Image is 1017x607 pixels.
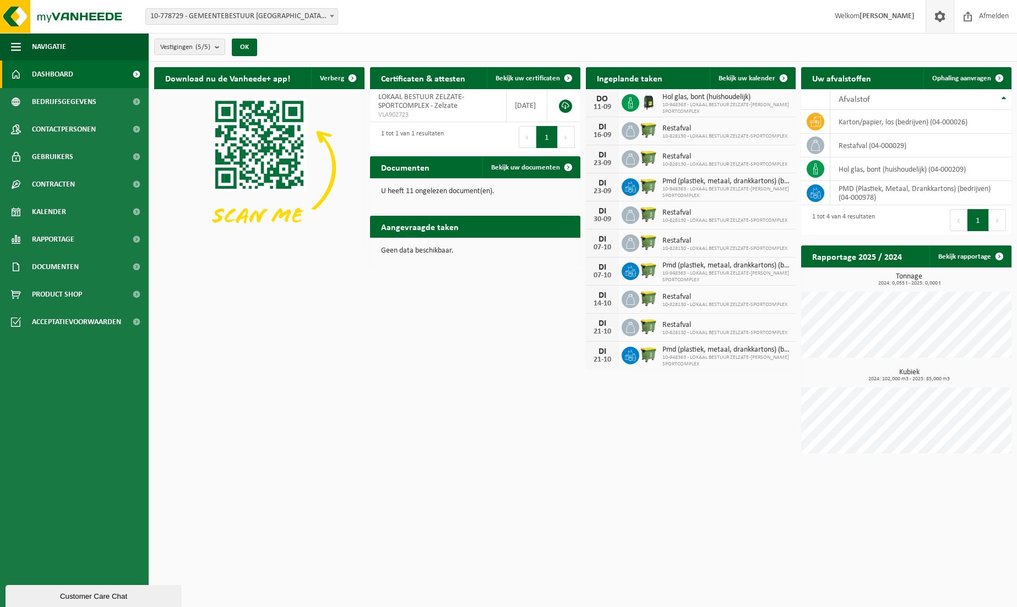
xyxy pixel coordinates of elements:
div: 23-09 [591,188,613,195]
button: Previous [950,209,967,231]
img: WB-1100-HPE-GN-51 [639,233,658,251]
div: DI [591,347,613,356]
p: Geen data beschikbaar. [381,247,569,255]
button: 1 [967,209,989,231]
span: Bekijk uw documenten [491,164,560,171]
div: 1 tot 4 van 4 resultaten [807,208,875,232]
a: Ophaling aanvragen [923,67,1010,89]
div: 07-10 [591,272,613,280]
span: Product Shop [32,281,82,308]
h2: Ingeplande taken [586,67,673,89]
span: Restafval [662,321,787,330]
span: 2024: 0,055 t - 2025: 0,000 t [807,281,1011,286]
p: U heeft 11 ongelezen document(en). [381,188,569,195]
div: 21-10 [591,328,613,336]
span: 10-948363 - LOKAAL BESTUUR ZELZATE-[PERSON_NAME] SPORTCOMPLEX [662,354,791,368]
span: Kalender [32,198,66,226]
span: Navigatie [32,33,66,61]
span: Acceptatievoorwaarden [32,308,121,336]
span: Restafval [662,293,787,302]
div: 14-10 [591,300,613,308]
td: PMD (Plastiek, Metaal, Drankkartons) (bedrijven) (04-000978) [830,181,1011,205]
span: VLA902723 [378,111,498,119]
span: Bedrijfsgegevens [32,88,96,116]
span: Gebruikers [32,143,73,171]
span: Restafval [662,152,787,161]
div: DI [591,291,613,300]
td: hol glas, bont (huishoudelijk) (04-000209) [830,157,1011,181]
span: 10-828130 - LOKAAL BESTUUR ZELZATE-SPORTCOMPLEX [662,302,787,308]
button: Next [989,209,1006,231]
h2: Download nu de Vanheede+ app! [154,67,301,89]
span: Restafval [662,209,787,217]
span: Contracten [32,171,75,198]
span: Rapportage [32,226,74,253]
span: 10-828130 - LOKAAL BESTUUR ZELZATE-SPORTCOMPLEX [662,161,787,168]
span: Bekijk uw certificaten [496,75,560,82]
span: 10-828130 - LOKAAL BESTUUR ZELZATE-SPORTCOMPLEX [662,330,787,336]
div: 16-09 [591,132,613,139]
span: Restafval [662,124,787,133]
strong: [PERSON_NAME] [860,12,915,20]
img: WB-1100-HPE-GN-51 [639,149,658,167]
img: CR-HR-1C-1000-PES-01 [639,92,658,111]
span: Pmd (plastiek, metaal, drankkartons) (bedrijven) [662,261,791,270]
div: DO [591,95,613,103]
span: Bekijk uw kalender [719,75,775,82]
span: 10-828130 - LOKAAL BESTUUR ZELZATE-SPORTCOMPLEX [662,245,787,252]
h2: Aangevraagde taken [370,216,470,237]
h3: Tonnage [807,273,1011,286]
count: (5/5) [195,43,210,51]
div: DI [591,319,613,328]
div: DI [591,151,613,160]
a: Bekijk uw documenten [482,156,579,178]
div: 23-09 [591,160,613,167]
span: Restafval [662,237,787,245]
div: 30-09 [591,216,613,223]
span: 2024: 102,000 m3 - 2025: 85,000 m3 [807,376,1011,382]
span: Documenten [32,253,79,281]
span: 10-828130 - LOKAAL BESTUUR ZELZATE-SPORTCOMPLEX [662,133,787,140]
div: 21-10 [591,356,613,364]
h2: Rapportage 2025 / 2024 [801,245,913,267]
button: OK [232,39,257,56]
img: WB-1100-HPE-GN-51 [639,205,658,223]
div: DI [591,123,613,132]
td: restafval (04-000029) [830,134,1011,157]
span: 10-948363 - LOKAAL BESTUUR ZELZATE-[PERSON_NAME] SPORTCOMPLEX [662,102,791,115]
img: WB-1100-HPE-GN-51 [639,289,658,308]
img: Download de VHEPlus App [154,89,365,247]
span: 10-778729 - GEMEENTEBESTUUR ZELZATE - ZELZATE [145,8,338,25]
span: Ophaling aanvragen [932,75,991,82]
button: 1 [536,126,558,148]
h3: Kubiek [807,369,1011,382]
div: 07-10 [591,244,613,251]
td: karton/papier, los (bedrijven) (04-000026) [830,110,1011,134]
img: WB-1100-HPE-GN-50 [639,177,658,195]
span: 10-778729 - GEMEENTEBESTUUR ZELZATE - ZELZATE [146,9,338,24]
div: DI [591,207,613,216]
div: DI [591,179,613,188]
div: DI [591,235,613,244]
span: Contactpersonen [32,116,96,143]
img: WB-1100-HPE-GN-51 [639,317,658,336]
iframe: chat widget [6,583,184,607]
span: Vestigingen [160,39,210,56]
img: WB-1100-HPE-GN-51 [639,121,658,139]
div: DI [591,263,613,272]
div: 11-09 [591,103,613,111]
span: 10-948363 - LOKAAL BESTUUR ZELZATE-[PERSON_NAME] SPORTCOMPLEX [662,186,791,199]
span: 10-828130 - LOKAAL BESTUUR ZELZATE-SPORTCOMPLEX [662,217,787,224]
span: Verberg [320,75,344,82]
span: Pmd (plastiek, metaal, drankkartons) (bedrijven) [662,346,791,354]
a: Bekijk rapportage [929,245,1010,267]
h2: Certificaten & attesten [370,67,476,89]
button: Verberg [311,67,363,89]
button: Previous [519,126,536,148]
h2: Uw afvalstoffen [801,67,882,89]
img: WB-1100-HPE-GN-50 [639,261,658,280]
h2: Documenten [370,156,440,178]
span: Hol glas, bont (huishoudelijk) [662,93,791,102]
button: Vestigingen(5/5) [154,39,225,55]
